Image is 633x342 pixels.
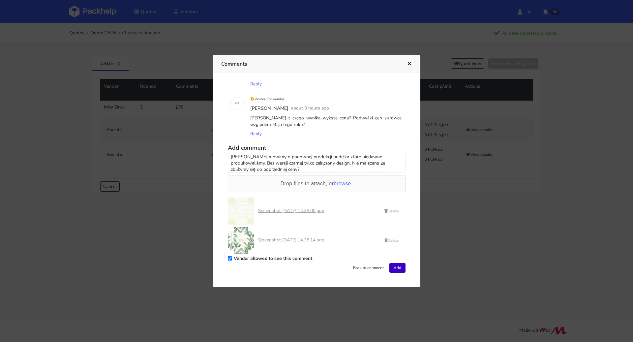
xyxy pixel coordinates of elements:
[250,81,262,87] span: Reply
[249,104,290,113] div: [PERSON_NAME]
[228,198,254,225] img: ao45pwdRC4vudeEuJyNKk8HGEZtepaoSbxUPw8Mh.png
[258,207,324,214] a: Screenshot [DATE] 14.35.00.png
[221,59,397,69] h3: Comments
[281,181,353,186] span: Drop files to attach, or
[381,198,402,225] button: Delete
[228,227,254,254] img: qHWMW8pc5zZxgaX5xIMLGefYeDjxXOiu4Pqezbeh.png
[237,99,239,108] span: P
[234,99,237,108] span: M
[250,131,262,137] span: Reply
[389,263,406,273] button: Add
[381,227,402,254] button: Delete
[334,181,352,186] span: browse.
[250,97,285,102] small: Visible For vendor
[228,144,406,152] h5: Add comment
[249,113,403,130] div: [PERSON_NAME] z czego wynika wyższa cena? Podwyżki cen surowca względem Maja tego roku?
[290,104,330,113] div: about 3 hours ago
[234,255,312,262] label: Vendor allowed to see this comment
[349,263,388,273] button: Back to comment
[258,237,324,243] a: Screenshot [DATE] 14.35.14.png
